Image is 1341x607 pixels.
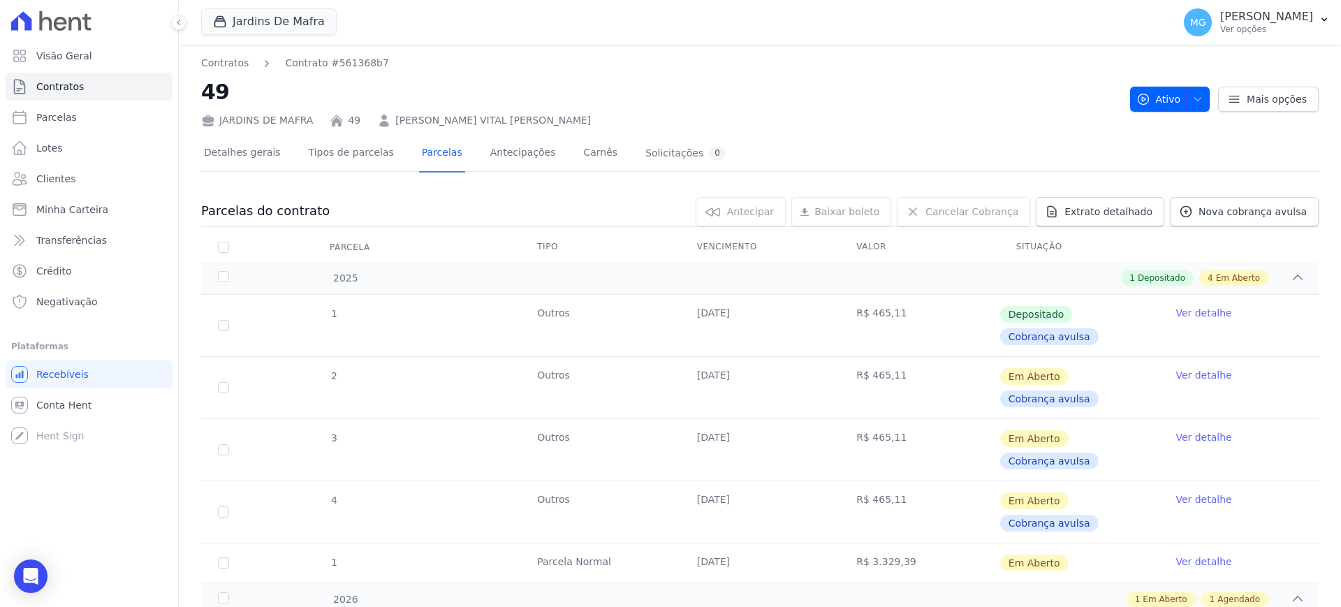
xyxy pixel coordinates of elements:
nav: Breadcrumb [201,56,1119,71]
span: 4 [1208,272,1213,284]
a: Antecipações [488,136,559,173]
td: Parcela Normal [520,543,680,583]
td: [DATE] [680,295,840,356]
a: Ver detalhe [1175,555,1231,569]
span: 2 [330,370,337,381]
a: Ver detalhe [1175,368,1231,382]
td: R$ 465,11 [840,357,999,418]
a: Crédito [6,257,173,285]
td: R$ 465,11 [840,295,999,356]
th: Vencimento [680,233,840,262]
span: Visão Geral [36,49,92,63]
td: Outros [520,357,680,418]
span: Cobrança avulsa [1000,328,1099,345]
span: Em Aberto [1000,555,1069,571]
td: [DATE] [680,481,840,543]
a: Clientes [6,165,173,193]
div: Solicitações [645,147,726,160]
a: Parcelas [6,103,173,131]
h2: 49 [201,76,1119,108]
p: Ver opções [1220,24,1313,35]
button: MG [PERSON_NAME] Ver opções [1173,3,1341,42]
button: Jardins De Mafra [201,8,337,35]
p: [PERSON_NAME] [1220,10,1313,24]
span: Minha Carteira [36,203,108,217]
a: Solicitações0 [643,136,728,173]
span: Nova cobrança avulsa [1199,205,1307,219]
td: R$ 465,11 [840,481,999,543]
a: Tipos de parcelas [306,136,397,173]
a: Contratos [201,56,249,71]
div: Parcela [313,233,387,261]
a: Ver detalhe [1175,492,1231,506]
span: Em Aberto [1000,430,1069,447]
a: Recebíveis [6,360,173,388]
a: Nova cobrança avulsa [1170,197,1319,226]
span: Mais opções [1247,92,1307,106]
nav: Breadcrumb [201,56,389,71]
a: Carnês [580,136,620,173]
span: 1 [330,557,337,568]
td: Outros [520,419,680,481]
span: Em Aberto [1000,492,1069,509]
span: Em Aberto [1000,368,1069,385]
span: Em Aberto [1216,272,1260,284]
a: Minha Carteira [6,196,173,224]
span: 3 [330,432,337,444]
span: Parcelas [36,110,77,124]
div: JARDINS DE MAFRA [201,113,313,128]
div: Plataformas [11,338,167,355]
input: Só é possível selecionar pagamentos em aberto [218,320,229,331]
span: Depositado [1138,272,1185,284]
a: Conta Hent [6,391,173,419]
a: Negativação [6,288,173,316]
input: default [218,557,229,569]
td: [DATE] [680,543,840,583]
span: Em Aberto [1143,593,1187,606]
th: Tipo [520,233,680,262]
span: Cobrança avulsa [1000,515,1099,532]
span: Negativação [36,295,98,309]
a: Mais opções [1218,87,1319,112]
span: Conta Hent [36,398,91,412]
span: 1 [1135,593,1141,606]
span: Crédito [36,264,72,278]
span: Recebíveis [36,367,89,381]
span: 4 [330,495,337,506]
span: Cobrança avulsa [1000,390,1099,407]
span: Contratos [36,80,84,94]
a: Contratos [6,73,173,101]
span: Ativo [1136,87,1181,112]
span: Agendado [1217,593,1260,606]
td: R$ 465,11 [840,419,999,481]
input: default [218,444,229,455]
span: 1 [1129,272,1135,284]
a: Ver detalhe [1175,306,1231,320]
a: Lotes [6,134,173,162]
span: Lotes [36,141,63,155]
span: Depositado [1000,306,1073,323]
th: Situação [999,233,1159,262]
a: Extrato detalhado [1036,197,1164,226]
span: 1 [330,308,337,319]
div: 0 [709,147,726,160]
span: 1 [1210,593,1215,606]
div: Open Intercom Messenger [14,560,47,593]
th: Valor [840,233,999,262]
td: [DATE] [680,419,840,481]
a: Contrato #561368b7 [285,56,389,71]
td: Outros [520,295,680,356]
span: Cobrança avulsa [1000,453,1099,469]
a: 49 [348,113,360,128]
span: MG [1190,17,1206,27]
button: Ativo [1130,87,1210,112]
td: [DATE] [680,357,840,418]
input: default [218,506,229,518]
a: Detalhes gerais [201,136,284,173]
a: Ver detalhe [1175,430,1231,444]
span: Transferências [36,233,107,247]
td: R$ 3.329,39 [840,543,999,583]
a: [PERSON_NAME] VITAL [PERSON_NAME] [395,113,591,128]
td: Outros [520,481,680,543]
a: Transferências [6,226,173,254]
